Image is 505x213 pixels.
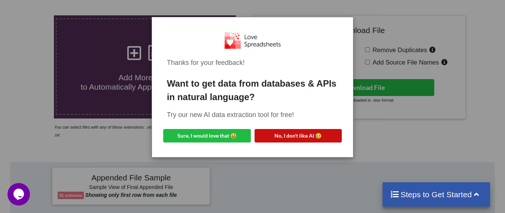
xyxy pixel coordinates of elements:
h4: Steps to Get Started [390,190,483,199]
div: Want to get data from databases & APIs in natural language? [167,77,338,104]
iframe: chat widget [7,183,31,205]
button: No, I don't like AI 😥 [255,129,342,142]
div: Thanks for your feedback! [167,58,338,68]
img: Logo.png [225,32,281,48]
button: Sure, I would love that 😀 [163,129,251,142]
div: Try our new AI data extraction tool for free! [167,110,338,120]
